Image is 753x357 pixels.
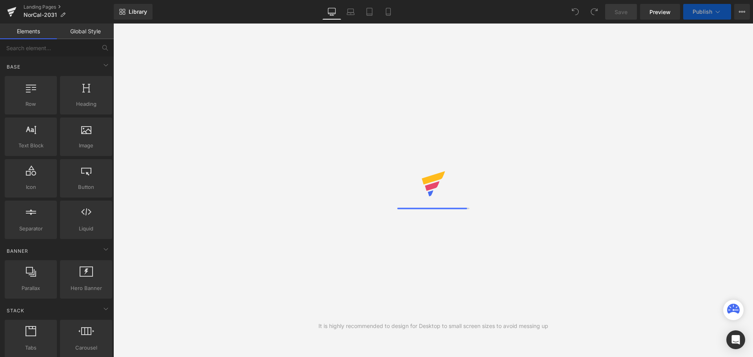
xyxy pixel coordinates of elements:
span: Base [6,63,21,71]
span: Banner [6,247,29,255]
button: Redo [586,4,602,20]
span: Image [62,141,110,150]
span: Library [129,8,147,15]
div: It is highly recommended to design for Desktop to small screen sizes to avoid messing up [318,322,548,330]
span: Separator [7,225,55,233]
span: Liquid [62,225,110,233]
a: Tablet [360,4,379,20]
a: Global Style [57,24,114,39]
button: Publish [683,4,731,20]
button: Undo [567,4,583,20]
span: Hero Banner [62,284,110,292]
span: NorCal-2031 [24,12,57,18]
span: Button [62,183,110,191]
a: Mobile [379,4,398,20]
a: Landing Pages [24,4,114,10]
span: Row [7,100,55,108]
span: Parallax [7,284,55,292]
span: Carousel [62,344,110,352]
span: Icon [7,183,55,191]
button: More [734,4,750,20]
span: Stack [6,307,25,314]
span: Text Block [7,141,55,150]
a: Desktop [322,4,341,20]
span: Preview [649,8,671,16]
a: New Library [114,4,153,20]
span: Save [615,8,627,16]
a: Preview [640,4,680,20]
a: Laptop [341,4,360,20]
span: Tabs [7,344,55,352]
span: Publish [693,9,712,15]
span: Heading [62,100,110,108]
div: Open Intercom Messenger [726,330,745,349]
